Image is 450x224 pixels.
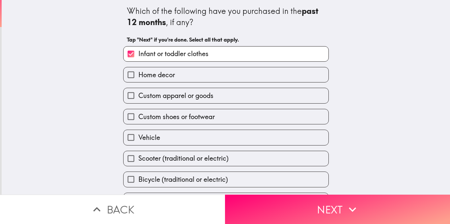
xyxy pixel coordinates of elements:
span: Custom shoes or footwear [138,112,215,121]
span: Infant or toddler clothes [138,49,209,58]
span: Home decor [138,70,175,80]
b: past 12 months [127,6,320,27]
span: Vehicle [138,133,160,142]
button: Custom apparel or goods [124,88,328,103]
h6: Tap "Next" if you're done. Select all that apply. [127,36,325,43]
button: Bicycle (traditional or electric) [124,172,328,187]
button: Custom shoes or footwear [124,109,328,124]
span: Bicycle (traditional or electric) [138,175,228,184]
span: Custom apparel or goods [138,91,213,100]
button: Home decor [124,67,328,82]
button: Scooter (traditional or electric) [124,151,328,166]
button: Next [225,195,450,224]
div: Which of the following have you purchased in the , if any? [127,6,325,28]
button: Infant or toddler clothes [124,47,328,61]
span: Scooter (traditional or electric) [138,154,229,163]
button: Vehicle [124,130,328,145]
